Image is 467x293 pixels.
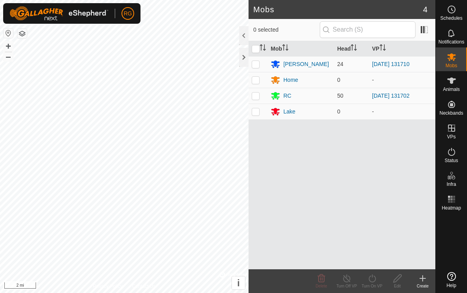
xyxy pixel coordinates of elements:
[380,45,386,52] p-sorticon: Activate to sort
[232,276,245,289] button: i
[237,278,240,288] span: i
[337,77,340,83] span: 0
[369,104,435,119] td: -
[4,52,13,61] button: –
[439,40,464,44] span: Notifications
[268,41,334,57] th: Mob
[334,41,369,57] th: Head
[446,283,456,288] span: Help
[282,45,289,52] p-sorticon: Activate to sort
[337,93,344,99] span: 50
[444,158,458,163] span: Status
[132,283,156,290] a: Contact Us
[260,45,266,52] p-sorticon: Activate to sort
[410,283,435,289] div: Create
[124,9,132,18] span: RG
[93,283,123,290] a: Privacy Policy
[4,28,13,38] button: Reset Map
[283,76,298,84] div: Home
[337,108,340,115] span: 0
[334,283,359,289] div: Turn Off VP
[443,87,460,92] span: Animals
[369,72,435,88] td: -
[447,134,456,139] span: VPs
[320,21,416,38] input: Search (S)
[439,111,463,115] span: Neckbands
[337,61,344,67] span: 24
[423,4,427,15] span: 4
[283,60,329,68] div: [PERSON_NAME]
[253,26,320,34] span: 0 selected
[372,61,410,67] a: [DATE] 131710
[253,5,423,14] h2: Mobs
[385,283,410,289] div: Edit
[446,63,457,68] span: Mobs
[436,269,467,291] a: Help
[316,284,327,288] span: Delete
[283,108,295,116] div: Lake
[17,29,27,38] button: Map Layers
[359,283,385,289] div: Turn On VP
[372,93,410,99] a: [DATE] 131702
[351,45,357,52] p-sorticon: Activate to sort
[440,16,462,21] span: Schedules
[9,6,108,21] img: Gallagher Logo
[283,92,291,100] div: RC
[4,42,13,51] button: +
[442,206,461,210] span: Heatmap
[446,182,456,187] span: Infra
[369,41,435,57] th: VP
